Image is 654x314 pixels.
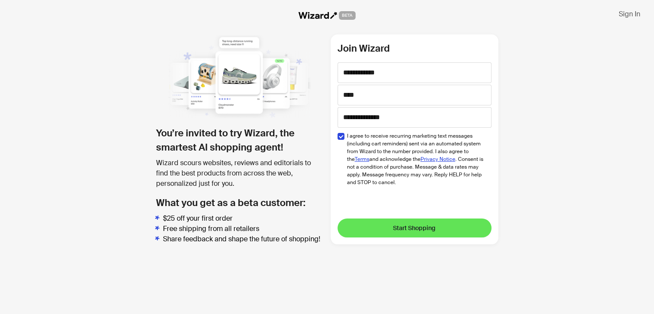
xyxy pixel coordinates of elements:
a: Terms [355,156,369,163]
li: Free shipping from all retailers [163,224,324,234]
li: $25 off your first order [163,213,324,224]
h1: You’re invited to try Wizard, the smartest AI shopping agent! [156,126,324,154]
span: Start Shopping [393,224,436,232]
h2: What you get as a beta customer: [156,196,324,210]
span: Sign In [619,9,640,18]
span: I agree to receive recurring marketing text messages (including cart reminders) sent via an autom... [347,132,485,186]
h2: Join Wizard [338,41,491,55]
a: Privacy Notice [421,156,455,163]
div: Wizard scours websites, reviews and editorials to find the best products from across the web, per... [156,158,324,189]
span: BETA [339,11,356,20]
button: Start Shopping [338,219,491,237]
li: Share feedback and shape the future of shopping! [163,234,324,244]
button: Sign In [612,7,647,21]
